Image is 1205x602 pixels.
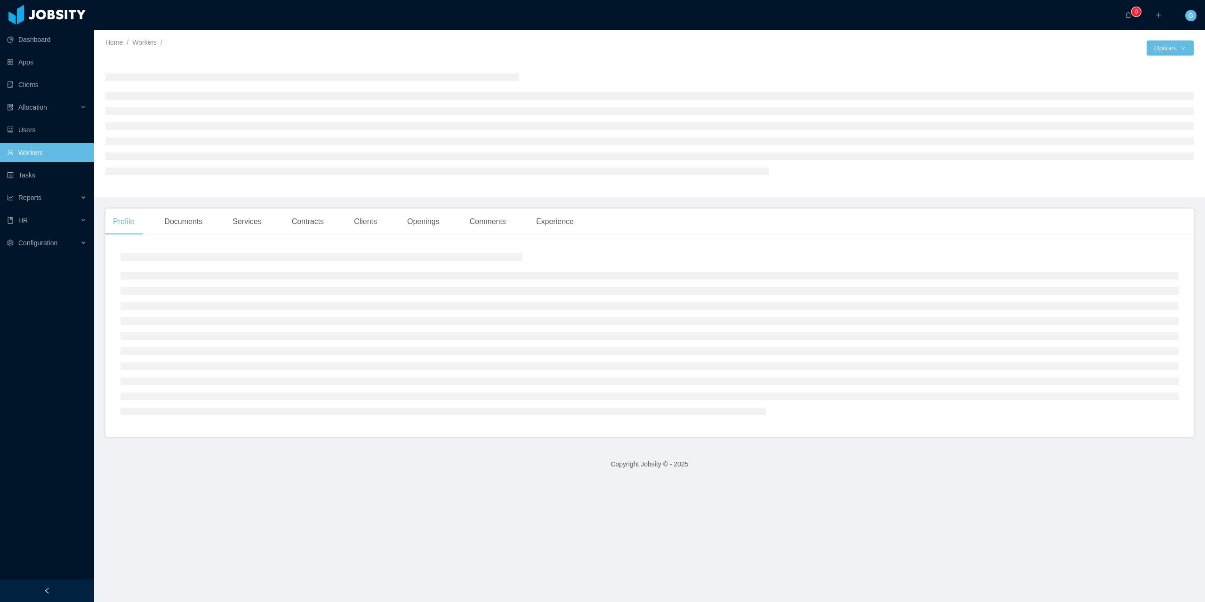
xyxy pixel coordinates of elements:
span: G [1189,10,1194,21]
span: HR [18,217,28,224]
div: Comments [462,209,514,235]
sup: 0 [1132,7,1141,16]
div: Openings [400,209,447,235]
div: Clients [346,209,385,235]
i: icon: bell [1125,12,1132,18]
span: / [161,39,162,46]
a: Home [105,39,123,46]
i: icon: setting [7,240,14,246]
span: / [127,39,129,46]
footer: Copyright Jobsity © - 2025 [94,448,1205,481]
a: icon: auditClients [7,75,87,94]
div: Services [225,209,269,235]
i: icon: book [7,217,14,224]
span: Reports [18,194,41,201]
a: icon: userWorkers [7,143,87,162]
a: icon: appstoreApps [7,53,87,72]
div: Documents [157,209,210,235]
i: icon: line-chart [7,194,14,201]
a: icon: pie-chartDashboard [7,30,87,49]
a: Workers [132,39,157,46]
i: icon: plus [1155,12,1162,18]
span: Configuration [18,239,57,247]
a: icon: profileTasks [7,166,87,185]
button: Optionsicon: down [1147,40,1194,56]
a: icon: robotUsers [7,120,87,139]
span: Allocation [18,104,47,111]
div: Contracts [284,209,331,235]
div: Profile [105,209,142,235]
div: Experience [529,209,581,235]
i: icon: solution [7,104,14,111]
